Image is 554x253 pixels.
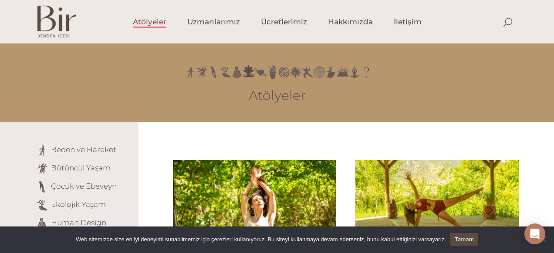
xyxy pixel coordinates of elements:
[328,17,373,27] span: Hakkımızda
[187,17,240,27] span: Uzmanlarımız
[394,17,422,27] span: İletişim
[51,145,116,154] a: Beden ve Hareket
[524,223,545,244] div: Open Intercom Messenger
[51,200,106,209] a: Ekolojik Yaşam
[51,182,117,190] a: Çocuk ve Ebeveyn
[133,17,166,27] span: Atölyeler
[261,17,307,27] span: Ücretlerimiz
[450,233,478,246] a: Tamam
[76,235,446,244] span: Web sitemizde size en iyi deneyimi sunabilmemiz için çerezleri kullanıyoruz. Bu siteyi kullanmaya...
[51,163,111,172] a: Bütüncül Yaşam
[51,218,106,227] a: Human Design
